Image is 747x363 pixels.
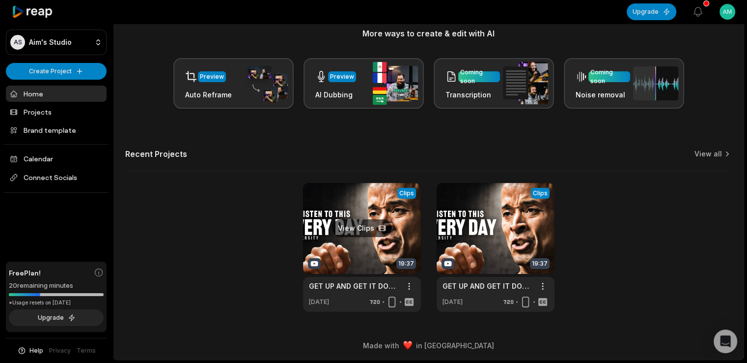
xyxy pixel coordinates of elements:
[9,299,104,306] div: *Usage resets on [DATE]
[125,28,732,39] h3: More ways to create & edit with AI
[714,330,737,353] div: Open Intercom Messenger
[6,169,107,186] span: Connect Socials
[445,90,500,100] h3: Transcription
[6,122,107,138] a: Brand template
[29,346,43,355] span: Help
[10,35,25,50] div: AS
[17,346,43,355] button: Help
[590,68,628,86] div: Coming soon
[503,62,548,104] img: transcription.png
[694,149,722,159] a: View all
[576,90,630,100] h3: Noise removal
[122,340,735,351] div: Made with in [GEOGRAPHIC_DATA]
[6,104,107,120] a: Projects
[6,63,107,80] button: Create Project
[49,346,71,355] a: Privacy
[403,341,412,350] img: heart emoji
[373,62,418,105] img: ai_dubbing.png
[6,86,107,102] a: Home
[6,151,107,167] a: Calendar
[125,149,187,159] h2: Recent Projects
[460,68,498,86] div: Coming soon
[77,346,96,355] a: Terms
[9,281,104,291] div: 20 remaining minutes
[185,90,232,100] h3: Auto Reframe
[243,64,288,103] img: auto_reframe.png
[315,90,356,100] h3: AI Dubbing
[633,66,678,100] img: noise_removal.png
[200,72,224,81] div: Preview
[309,281,399,291] a: GET UP AND GET IT DONE IN [DATE] - Powerful Motivational Speech | [PERSON_NAME]
[330,72,354,81] div: Preview
[9,268,41,278] span: Free Plan!
[443,281,533,291] a: GET UP AND GET IT DONE IN [DATE] - Powerful Motivational Speech | [PERSON_NAME]
[29,38,72,47] p: Aim's Studio
[9,309,104,326] button: Upgrade
[627,3,676,20] button: Upgrade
